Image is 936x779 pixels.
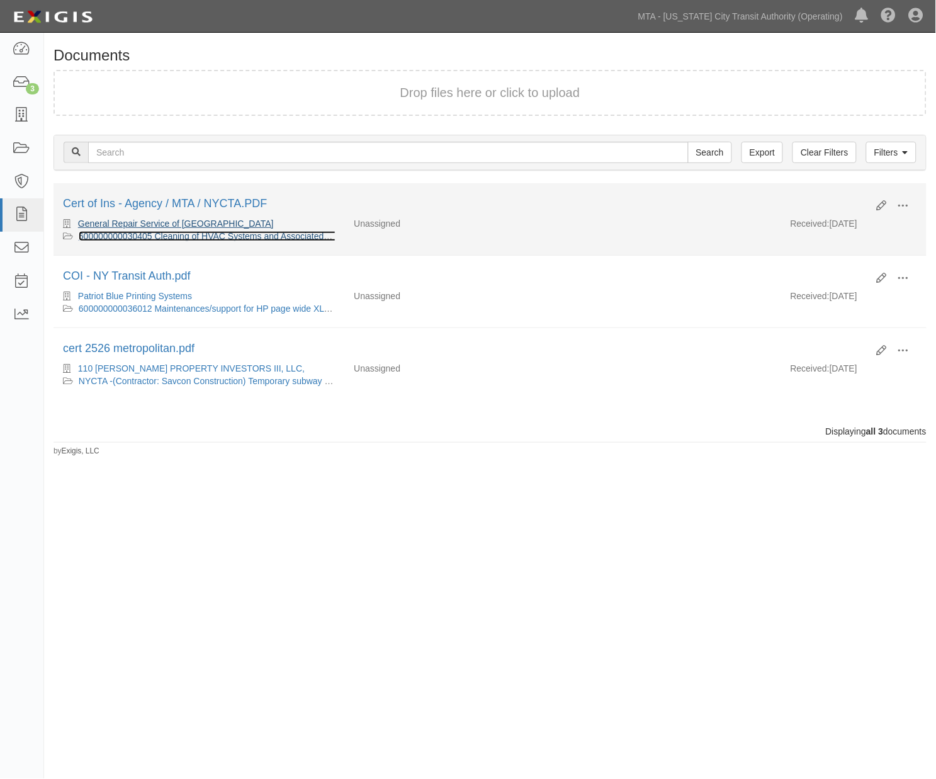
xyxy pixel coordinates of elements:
[881,9,896,24] i: Help Center - Complianz
[344,290,563,302] div: Unassigned
[79,304,484,314] a: 600000000036012 Maintenances/support for HP page wide XL pro 8200 printer (REQ No. 0000131890)
[632,4,849,29] a: MTA - [US_STATE] City Transit Authority (Operating)
[54,446,99,457] small: by
[63,375,335,387] div: NYCTA -(Contractor: Savcon Construction) Temporary subway entrance closure (EP/Job No. 71422-EPPA...
[781,217,927,236] div: [DATE]
[741,142,783,163] a: Export
[63,217,335,230] div: General Repair Service of NY
[78,291,192,301] a: Patriot Blue Printing Systems
[563,217,781,218] div: Effective - Expiration
[563,362,781,363] div: Effective - Expiration
[62,446,99,455] a: Exigis, LLC
[63,290,335,302] div: Patriot Blue Printing Systems
[63,302,335,315] div: 600000000036012 Maintenances/support for HP page wide XL pro 8200 printer (REQ No. 0000131890)
[792,142,856,163] a: Clear Filters
[791,217,830,230] p: Received:
[63,342,195,355] a: cert 2526 metropolitan.pdf
[79,376,515,386] a: NYCTA -(Contractor: Savcon Construction) Temporary subway entrance closure (EP/Job No. 71422-EPPA...
[63,270,191,282] a: COI - NY Transit Auth.pdf
[344,217,563,230] div: Unassigned
[781,290,927,309] div: [DATE]
[44,425,936,438] div: Displaying documents
[791,362,830,375] p: Received:
[63,196,867,212] div: Cert of Ins - Agency / MTA / NYCTA.PDF
[9,6,96,28] img: logo-5460c22ac91f19d4615b14bd174203de0afe785f0fc80cf4dbbc73dc1793850b.png
[400,84,580,102] button: Drop files here or click to upload
[866,426,883,436] b: all 3
[78,219,274,229] a: General Repair Service of [GEOGRAPHIC_DATA]
[88,142,689,163] input: Search
[63,341,867,357] div: cert 2526 metropolitan.pdf
[791,290,830,302] p: Received:
[63,362,335,375] div: 110 WILLIAM PROPERTY INVESTORS III, LLC,
[78,363,305,373] a: 110 [PERSON_NAME] PROPERTY INVESTORS III, LLC,
[79,231,456,241] a: 600000000030405 Cleaning of HVAC Systems and Associated Ductwork (REQ No.0000081513)
[54,47,927,64] h1: Documents
[26,83,39,94] div: 3
[688,142,732,163] input: Search
[63,230,335,242] div: 600000000030405 Cleaning of HVAC Systems and Associated Ductwork (REQ No.0000081513)
[63,197,267,210] a: Cert of Ins - Agency / MTA / NYCTA.PDF
[344,362,563,375] div: Unassigned
[63,268,867,285] div: COI - NY Transit Auth.pdf
[866,142,916,163] a: Filters
[781,362,927,381] div: [DATE]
